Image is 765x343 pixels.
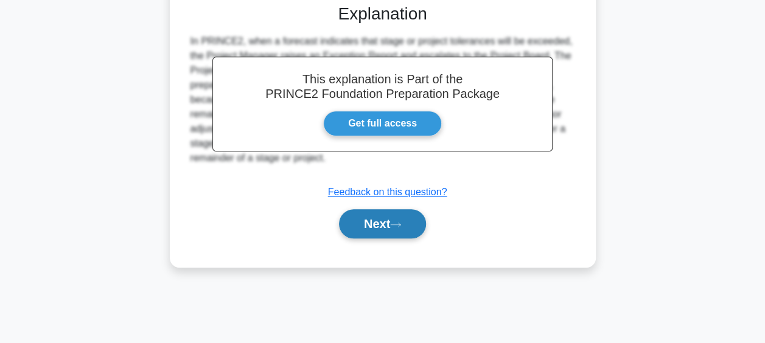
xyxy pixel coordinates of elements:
h3: Explanation [193,4,573,24]
a: Feedback on this question? [328,187,447,197]
div: In PRINCE2, when a forecast indicates that stage or project tolerances will be exceeded, the Proj... [190,34,575,165]
button: Next [339,209,426,238]
a: Get full access [323,111,442,136]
